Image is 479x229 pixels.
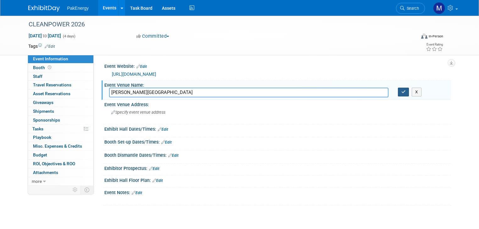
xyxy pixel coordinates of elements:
div: Booth Set-up Dates/Times: [104,137,451,145]
td: Personalize Event Tab Strip [70,186,81,194]
td: Toggle Event Tabs [80,186,93,194]
span: Shipments [33,109,54,114]
div: Booth Dismantle Dates/Times: [104,150,451,159]
a: Edit [132,191,142,195]
span: ROI, Objectives & ROO [33,161,75,166]
a: Playbook [28,133,93,142]
div: Exhibit Hall Dates/Times: [104,124,451,133]
img: Mary Walker [433,2,445,14]
a: Edit [149,166,159,171]
a: Travel Reservations [28,81,93,89]
td: Tags [28,43,55,49]
span: Attachments [33,170,58,175]
span: Event Information [33,56,68,61]
img: Format-Inperson.png [421,34,427,39]
span: PakEnergy [67,6,89,11]
div: Event Website: [104,62,451,70]
a: Edit [168,153,179,158]
a: Booth [28,63,93,72]
span: Specify event venue address [111,110,165,115]
div: In-Person [428,34,443,39]
span: (4 days) [62,34,75,38]
a: more [28,177,93,186]
span: Booth not reserved yet [47,65,52,70]
a: Edit [152,178,163,183]
img: ExhibitDay [28,5,60,12]
a: Edit [136,64,147,69]
a: Edit [161,140,172,144]
span: Playbook [33,135,51,140]
div: Event Notes: [104,188,451,196]
span: Staff [33,74,42,79]
button: X [412,88,421,96]
a: Edit [45,44,55,49]
div: Event Format [382,33,443,42]
a: Search [396,3,425,14]
span: Search [405,6,419,11]
a: Staff [28,72,93,81]
span: more [32,179,42,184]
a: ROI, Objectives & ROO [28,160,93,168]
span: Misc. Expenses & Credits [33,144,82,149]
span: to [42,33,48,38]
div: Event Venue Name: [104,80,451,88]
a: Giveaways [28,98,93,107]
button: Committed [134,33,172,40]
a: Asset Reservations [28,90,93,98]
div: Event Venue Address: [104,100,451,108]
span: Budget [33,152,47,157]
span: Booth [33,65,52,70]
a: Edit [158,127,168,132]
div: Exhibit Hall Floor Plan: [104,176,451,184]
a: Misc. Expenses & Credits [28,142,93,150]
span: Giveaways [33,100,53,105]
span: Asset Reservations [33,91,70,96]
span: Tasks [32,126,43,131]
span: [DATE] [DATE] [28,33,61,39]
a: Budget [28,151,93,159]
a: Attachments [28,168,93,177]
span: Sponsorships [33,117,60,123]
div: CLEANPOWER 2026 [26,19,408,30]
a: Shipments [28,107,93,116]
div: Event Rating [426,43,443,46]
a: [URL][DOMAIN_NAME] [112,72,156,77]
a: Sponsorships [28,116,93,124]
div: Exhibitor Prospectus: [104,164,451,172]
a: Tasks [28,125,93,133]
a: Event Information [28,55,93,63]
span: Travel Reservations [33,82,71,87]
